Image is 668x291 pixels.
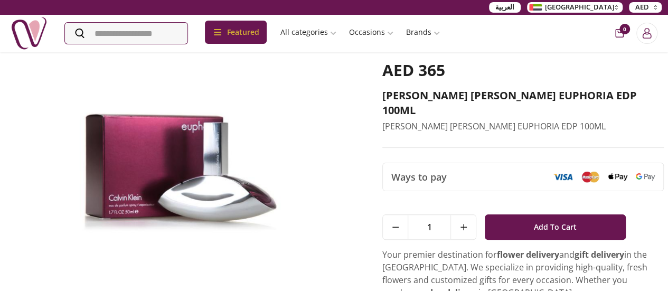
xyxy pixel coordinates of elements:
[529,4,542,11] img: Arabic_dztd3n.png
[11,15,48,52] img: Nigwa-uae-gifts
[485,214,625,240] button: Add To Cart
[408,215,450,239] span: 1
[575,249,624,260] strong: gift delivery
[608,173,627,181] img: Apple Pay
[391,170,447,184] span: Ways to pay
[635,2,649,13] span: AED
[343,23,400,42] a: Occasions
[495,2,514,13] span: العربية
[4,61,357,264] img: CALVIN KLEIN EUPHORIA EDP 100ML
[382,120,664,133] p: [PERSON_NAME] [PERSON_NAME] EUPHORIA EDP 100ML
[629,2,662,13] button: AED
[205,21,267,44] div: Featured
[400,23,446,42] a: Brands
[65,23,187,44] input: Search
[382,88,664,118] h2: [PERSON_NAME] [PERSON_NAME] EUPHORIA EDP 100ML
[274,23,343,42] a: All categories
[636,23,657,44] button: Login
[619,24,630,34] span: 0
[615,29,624,37] button: cart-button
[497,249,559,260] strong: flower delivery
[382,59,445,81] span: AED 365
[636,173,655,181] img: Google Pay
[545,2,614,13] span: [GEOGRAPHIC_DATA]
[553,173,572,181] img: Visa
[581,171,600,182] img: Mastercard
[527,2,623,13] button: [GEOGRAPHIC_DATA]
[534,218,577,237] span: Add To Cart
